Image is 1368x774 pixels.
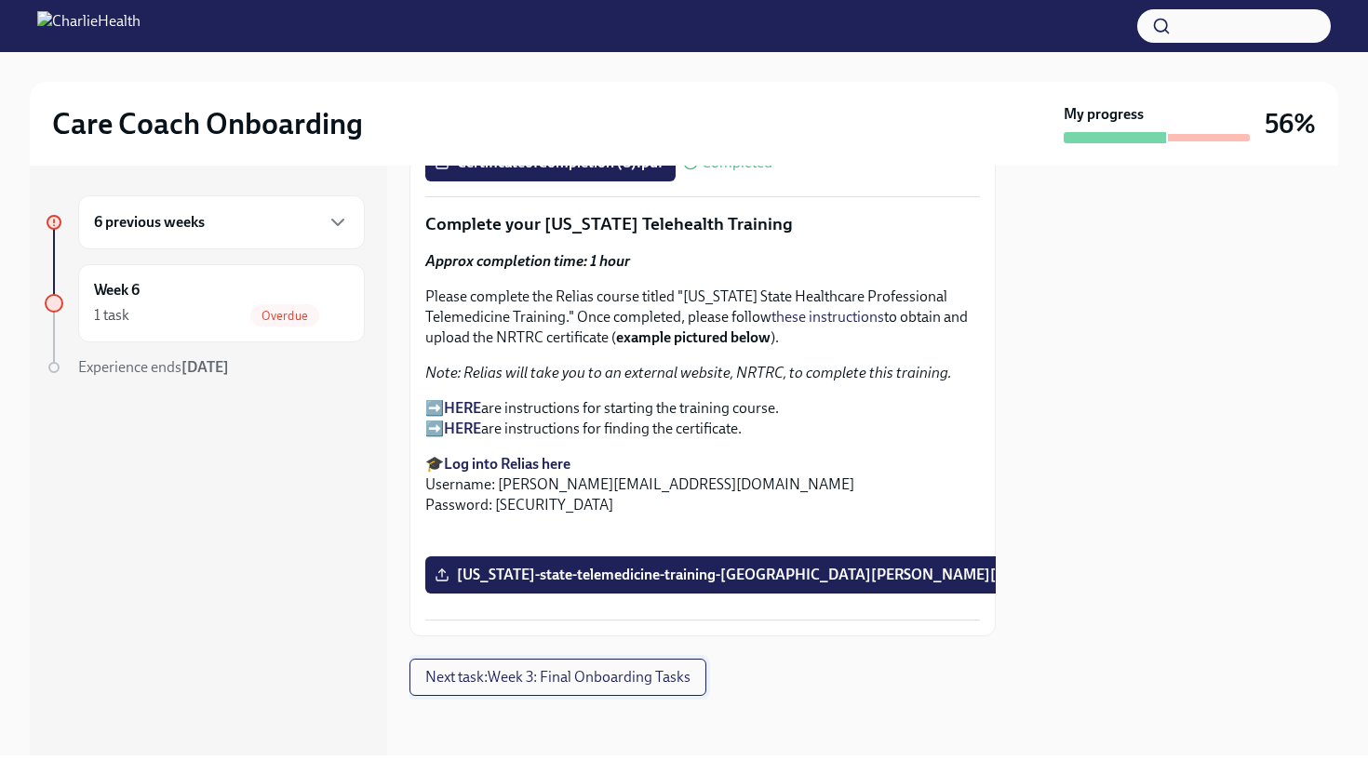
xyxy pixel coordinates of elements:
button: Next task:Week 3: Final Onboarding Tasks [409,659,706,696]
span: [US_STATE]-state-telemedicine-training-[GEOGRAPHIC_DATA][PERSON_NAME][GEOGRAPHIC_DATA]pdf [438,566,1162,584]
h6: 6 previous weeks [94,212,205,233]
span: Overdue [250,309,319,323]
h6: Week 6 [94,280,140,300]
label: [US_STATE]-state-telemedicine-training-[GEOGRAPHIC_DATA][PERSON_NAME][GEOGRAPHIC_DATA]pdf [425,556,1175,594]
a: HERE [444,420,481,437]
a: Week 61 taskOverdue [45,264,365,342]
span: Next task : Week 3: Final Onboarding Tasks [425,668,691,687]
p: ➡️ are instructions for starting the training course. ➡️ are instructions for finding the certifi... [425,398,980,439]
p: 🎓 Username: [PERSON_NAME][EMAIL_ADDRESS][DOMAIN_NAME] Password: [SECURITY_DATA] [425,454,980,515]
a: HERE [444,399,481,417]
strong: [DATE] [181,358,229,376]
div: 1 task [94,305,129,326]
p: Complete your [US_STATE] Telehealth Training [425,212,980,236]
span: Completed [702,155,772,170]
strong: My progress [1064,104,1144,125]
img: CharlieHealth [37,11,141,41]
span: Experience ends [78,358,229,376]
a: these instructions [771,308,884,326]
strong: Approx completion time: 1 hour [425,252,630,270]
h2: Care Coach Onboarding [52,105,363,142]
h3: 56% [1265,107,1316,140]
div: 6 previous weeks [78,195,365,249]
em: Note: Relias will take you to an external website, NRTRC, to complete this training. [425,364,952,381]
p: Please complete the Relias course titled "[US_STATE] State Healthcare Professional Telemedicine T... [425,287,980,348]
strong: example pictured below [616,328,771,346]
a: Log into Relias here [444,455,570,473]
